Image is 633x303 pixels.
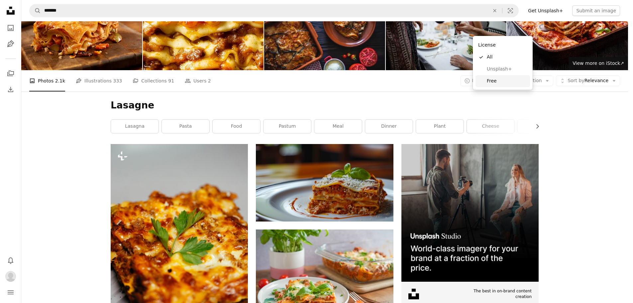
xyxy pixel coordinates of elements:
[487,54,527,61] span: All
[487,66,527,73] span: Unsplash+
[475,39,530,51] div: License
[473,36,533,90] div: License
[487,78,527,84] span: Free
